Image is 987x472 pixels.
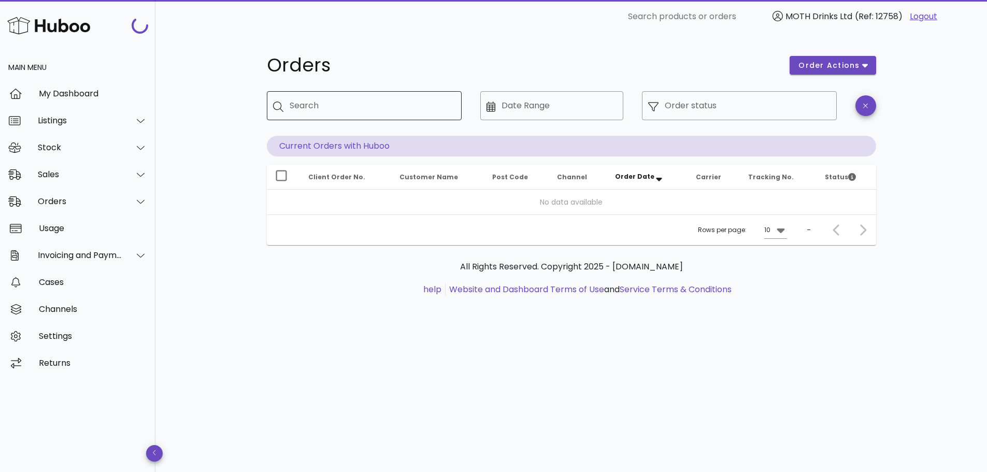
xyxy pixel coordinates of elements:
[38,142,122,152] div: Stock
[38,250,122,260] div: Invoicing and Payments
[38,116,122,125] div: Listings
[492,173,528,181] span: Post Code
[39,358,147,368] div: Returns
[817,165,876,190] th: Status
[807,225,811,235] div: –
[267,190,876,214] td: No data available
[484,165,549,190] th: Post Code
[38,196,122,206] div: Orders
[423,283,441,295] a: help
[39,277,147,287] div: Cases
[549,165,607,190] th: Channel
[300,165,391,190] th: Client Order No.
[308,173,365,181] span: Client Order No.
[391,165,484,190] th: Customer Name
[39,223,147,233] div: Usage
[267,136,876,156] p: Current Orders with Huboo
[764,222,787,238] div: 10Rows per page:
[39,331,147,341] div: Settings
[557,173,587,181] span: Channel
[446,283,732,296] li: and
[267,56,778,75] h1: Orders
[698,215,787,245] div: Rows per page:
[798,60,860,71] span: order actions
[688,165,739,190] th: Carrier
[825,173,856,181] span: Status
[790,56,876,75] button: order actions
[855,10,903,22] span: (Ref: 12758)
[785,10,852,22] span: MOTH Drinks Ltd
[38,169,122,179] div: Sales
[740,165,817,190] th: Tracking No.
[275,261,868,273] p: All Rights Reserved. Copyright 2025 - [DOMAIN_NAME]
[748,173,794,181] span: Tracking No.
[7,15,90,37] img: Huboo Logo
[39,89,147,98] div: My Dashboard
[620,283,732,295] a: Service Terms & Conditions
[399,173,458,181] span: Customer Name
[696,173,721,181] span: Carrier
[764,225,770,235] div: 10
[910,10,937,23] a: Logout
[607,165,688,190] th: Order Date: Sorted descending. Activate to remove sorting.
[39,304,147,314] div: Channels
[615,172,654,181] span: Order Date
[449,283,604,295] a: Website and Dashboard Terms of Use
